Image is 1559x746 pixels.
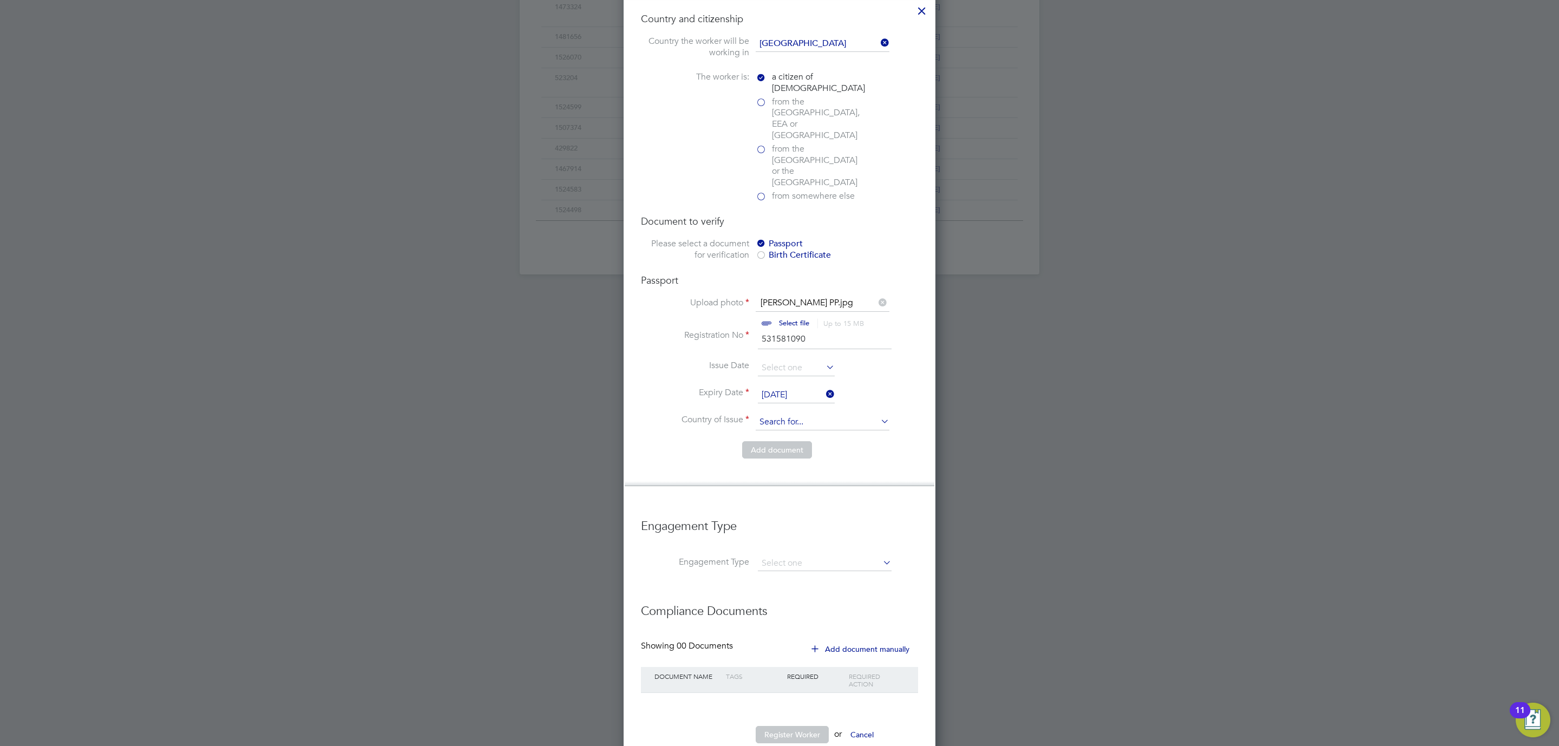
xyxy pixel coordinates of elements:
[641,238,749,261] label: Please select a document for verification
[641,330,749,341] label: Registration No
[641,71,749,83] label: The worker is:
[756,238,918,250] div: Passport
[641,387,749,398] label: Expiry Date
[784,667,846,685] div: Required
[1515,710,1525,724] div: 11
[846,667,907,693] div: Required Action
[772,191,855,202] span: from somewhere else
[641,593,918,619] h3: Compliance Documents
[772,71,865,94] span: a citizen of [DEMOGRAPHIC_DATA]
[641,297,749,309] label: Upload photo
[641,215,918,227] h4: Document to verify
[641,12,918,25] h4: Country and citizenship
[772,96,864,141] span: from the [GEOGRAPHIC_DATA], EEA or [GEOGRAPHIC_DATA]
[758,360,835,376] input: Select one
[641,360,749,371] label: Issue Date
[742,441,812,459] button: Add document
[641,557,749,568] label: Engagement Type
[1516,703,1550,737] button: Open Resource Center, 11 new notifications
[842,726,882,743] button: Cancel
[641,414,749,426] label: Country of Issue
[756,36,889,52] input: Search for...
[677,640,733,651] span: 00 Documents
[641,36,749,58] label: Country the worker will be working in
[641,508,918,534] h3: Engagement Type
[804,640,918,658] button: Add document manually
[756,414,889,430] input: Search for...
[756,250,918,261] div: Birth Certificate
[758,556,892,571] input: Select one
[758,387,835,403] input: Select one
[641,274,918,286] h4: Passport
[652,667,723,685] div: Document Name
[723,667,784,685] div: Tags
[641,640,735,652] div: Showing
[756,726,829,743] button: Register Worker
[772,143,864,188] span: from the [GEOGRAPHIC_DATA] or the [GEOGRAPHIC_DATA]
